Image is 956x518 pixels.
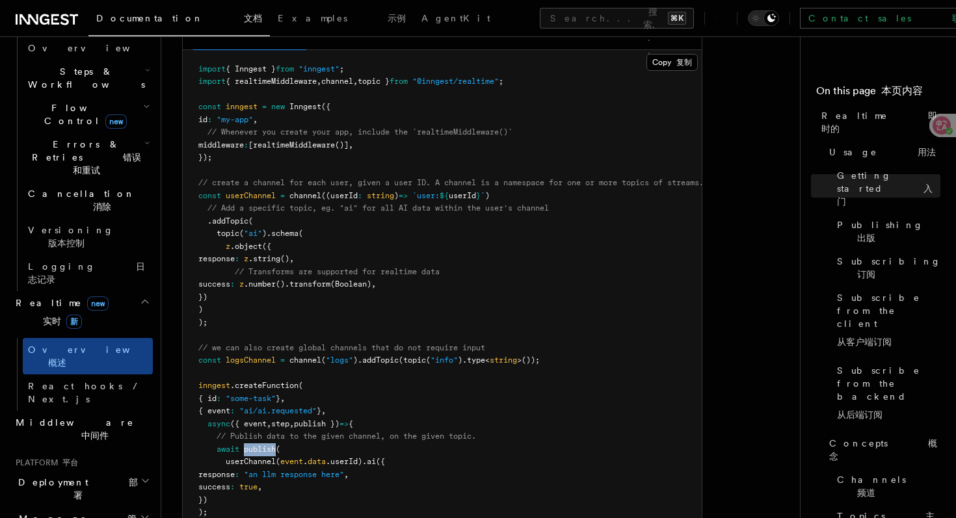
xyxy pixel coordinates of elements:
span: , [289,419,294,428]
span: ( [248,216,253,226]
span: logsChannel [226,356,276,365]
span: "inngest" [299,64,339,73]
font: 实时 [43,316,82,326]
span: userChannel [226,457,276,466]
a: Subscribing 订阅 [832,250,940,286]
span: = [280,191,285,200]
span: "@inngest/realtime" [412,77,499,86]
span: response [198,470,235,479]
span: , [280,394,285,403]
span: : [217,394,221,403]
span: ({ [262,242,271,251]
font: 用法 [918,147,936,157]
span: , [267,419,271,428]
span: z [226,242,230,251]
span: Publishing [837,218,944,244]
span: , [321,406,326,415]
a: AgentKit [414,4,498,35]
font: 概述 [48,357,66,368]
span: Usage [829,146,936,159]
span: () [280,254,289,263]
span: .addTopic [358,356,399,365]
font: 本页内容 [881,84,923,97]
span: , [349,140,353,149]
a: Getting started 入门 [832,164,940,213]
a: Subscribe from the client从客户端订阅 [832,286,940,359]
span: ) [485,191,490,200]
span: ( [321,356,326,365]
span: z [239,279,244,289]
span: // Add a specific topic, eg. "ai" for all AI data within the user's channel [207,203,549,213]
span: inngest [226,102,258,111]
span: ) [353,356,358,365]
span: = [262,102,267,111]
span: Subscribe from the client [837,291,940,354]
span: : [230,406,235,415]
span: Versioning [28,225,134,248]
span: [ [248,140,253,149]
span: { realtimeMiddleware [226,77,317,86]
font: 从后端订阅 [837,409,883,420]
span: }) [198,495,207,504]
span: Realtime [821,109,940,135]
a: Subscribe from the backend从后端订阅 [832,359,940,432]
span: `user: [412,191,440,200]
span: channel [321,77,353,86]
span: : [244,140,248,149]
span: , [258,482,262,491]
span: Getting started [837,169,940,208]
span: Overview [28,344,182,368]
span: ( [276,457,280,466]
span: ); [198,508,207,517]
span: .type [462,356,485,365]
span: const [198,191,221,200]
div: Inngest Functions [10,36,153,291]
span: Logging [28,261,145,285]
span: ) [198,305,203,314]
span: success [198,482,230,491]
font: 订阅 [857,269,875,279]
button: Flow Controlnew [23,96,153,133]
span: channel [289,356,321,365]
span: { id [198,394,217,403]
span: : [358,191,362,200]
span: ((userId [321,191,358,200]
span: } [317,406,321,415]
button: Realtimenew实时新 [10,291,153,338]
span: "logs" [326,356,353,365]
span: .number [244,279,276,289]
a: Realtime 即时的 [816,104,940,140]
a: Documentation 文档 [88,4,270,36]
span: ` [481,191,485,200]
span: from [276,64,294,73]
span: ( [276,445,280,454]
span: : [235,254,239,263]
button: Steps & Workflows [23,60,153,96]
span: string [367,191,394,200]
span: { event [198,406,230,415]
span: , [253,115,258,124]
span: success [198,279,230,289]
span: }); [198,153,212,162]
a: Publishing 出版 [832,213,940,250]
span: . [303,457,308,466]
span: , [353,77,358,86]
span: , [289,254,294,263]
font: 从客户端订阅 [837,337,892,347]
a: Concepts 概念 [824,432,940,468]
span: .userId) [326,457,362,466]
span: }) [198,292,207,302]
span: : [207,115,212,124]
span: : [230,482,235,491]
span: await [217,445,239,454]
span: ()] [335,140,349,149]
span: // Whenever you create your app, include the `realtimeMiddleware()` [207,127,512,136]
span: import [198,77,226,86]
span: 新 [66,315,82,329]
span: { [349,419,353,428]
button: Cancellation 消除 [23,182,153,218]
font: 中间件 [81,430,109,441]
span: const [198,102,221,111]
span: () [276,279,285,289]
span: topic [217,229,239,238]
